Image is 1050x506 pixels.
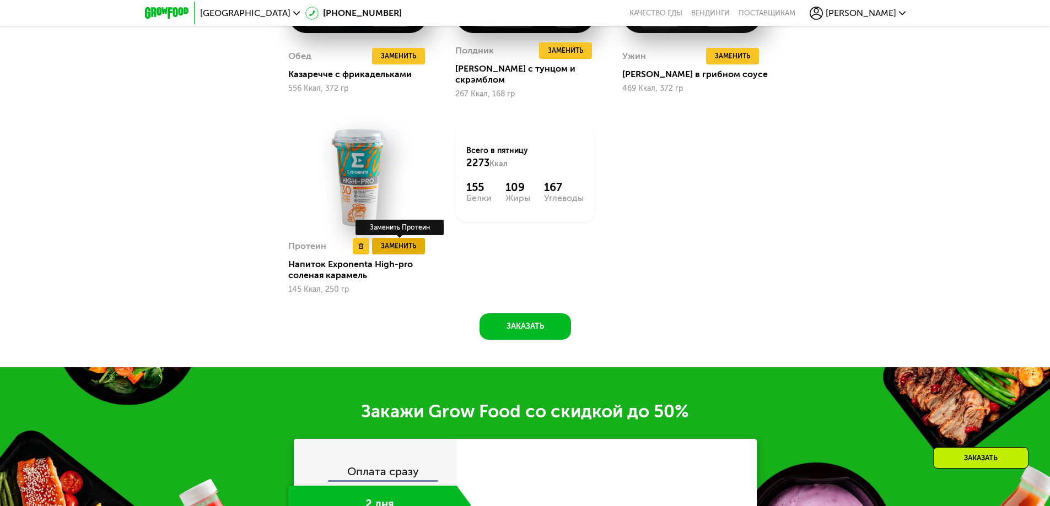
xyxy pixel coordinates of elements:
div: 469 Ккал, 372 гр [622,84,762,93]
button: Заменить [372,238,425,254]
a: [PHONE_NUMBER] [305,7,402,20]
div: 167 [544,181,584,194]
div: Белки [466,194,492,203]
div: [PERSON_NAME] в грибном соусе [622,69,771,80]
div: Ужин [622,48,646,64]
button: Заменить [539,42,592,59]
div: Протеин [288,238,326,254]
div: [PERSON_NAME] с тунцом и скрэмблом [455,63,604,85]
div: Заказать [933,447,1029,469]
div: поставщикам [739,9,795,18]
span: 2273 [466,157,489,169]
span: Ккал [489,159,508,168]
div: 155 [466,181,492,194]
span: [PERSON_NAME] [826,9,896,18]
span: Заменить [548,45,583,56]
div: 556 Ккал, 372 гр [288,84,428,93]
div: Обед [288,48,311,64]
a: Вендинги [691,9,730,18]
div: Полдник [455,42,494,59]
div: Напиток Exponenta High-pro соленая карамель [288,259,437,281]
div: 109 [505,181,530,194]
button: Заказать [480,313,571,340]
div: Заменить Протеин [356,220,444,235]
span: Заменить [381,51,416,62]
button: Заменить [372,48,425,64]
div: 145 Ккал, 250 гр [288,285,428,294]
div: Всего в пятницу [466,145,584,170]
div: Углеводы [544,194,584,203]
span: Заменить [381,241,416,252]
span: Заменить [715,51,750,62]
div: Жиры [505,194,530,203]
div: Оплата сразу [295,455,457,480]
button: Заменить [706,48,759,64]
div: 267 Ккал, 168 гр [455,90,595,99]
div: Казаречче с фрикадельками [288,69,437,80]
span: [GEOGRAPHIC_DATA] [200,9,290,18]
a: Качество еды [629,9,682,18]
